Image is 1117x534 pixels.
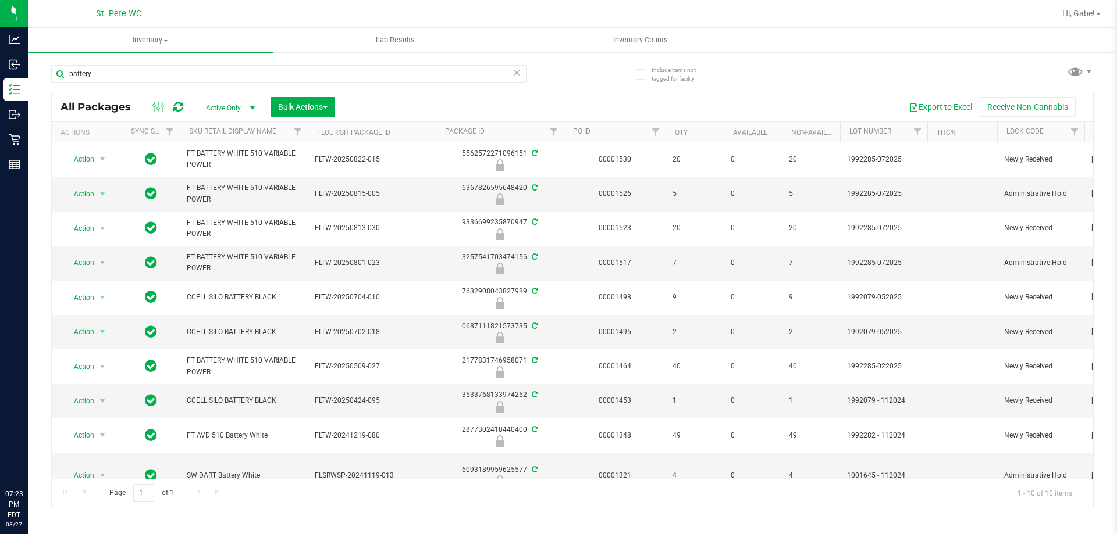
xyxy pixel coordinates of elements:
[434,252,565,274] div: 3257541703474156
[1008,484,1082,501] span: 1 - 10 of 10 items
[599,259,631,267] a: 00001517
[9,34,20,45] inline-svg: Analytics
[599,189,631,198] a: 00001526
[847,154,920,165] span: 1992285-072025
[434,475,565,487] div: Administrative Hold
[145,324,157,340] span: In Sync
[315,361,429,372] span: FLTW-20250509-027
[273,28,518,52] a: Lab Results
[187,252,301,274] span: FT BATTERY WHITE 510 VARIABLE POWER
[95,151,110,167] span: select
[9,84,20,95] inline-svg: Inventory
[789,154,833,165] span: 20
[1004,430,1077,441] span: Newly Received
[545,122,564,142] a: Filter
[145,151,157,167] span: In Sync
[1065,122,1084,142] a: Filter
[599,293,631,301] a: 00001498
[530,390,538,399] span: Sync from Compliance System
[63,289,95,306] span: Action
[9,159,20,170] inline-svg: Reports
[278,102,328,112] span: Bulk Actions
[434,297,565,309] div: Newly Received
[5,489,23,520] p: 07:23 PM EDT
[315,292,429,303] span: FLTW-20250704-010
[434,217,565,239] div: 9336699235870947
[187,355,301,377] span: FT BATTERY WHITE 510 VARIABLE POWER
[673,470,717,481] span: 4
[513,65,521,80] span: Clear
[434,424,565,447] div: 2877302418440400
[434,435,565,447] div: Newly Received
[63,359,95,375] span: Action
[145,427,157,443] span: In Sync
[434,464,565,487] div: 6093189959625577
[849,127,891,135] a: Lot Number
[1004,470,1077,481] span: Administrative Hold
[434,286,565,309] div: 7632908043827989
[317,128,390,137] a: Flourish Package ID
[145,220,157,236] span: In Sync
[51,65,527,83] input: Search Package ID, Item Name, SKU, Lot or Part Number...
[599,471,631,479] a: 00001321
[315,223,429,234] span: FLTW-20250813-030
[1004,154,1077,165] span: Newly Received
[95,359,110,375] span: select
[434,182,565,205] div: 6367826595648420
[847,361,920,372] span: 1992285-022025
[902,97,980,117] button: Export to Excel
[315,154,429,165] span: FLTW-20250822-015
[95,186,110,202] span: select
[599,362,631,370] a: 00001464
[599,396,631,404] a: 00001453
[530,356,538,364] span: Sync from Compliance System
[530,149,538,157] span: Sync from Compliance System
[63,151,95,167] span: Action
[145,289,157,305] span: In Sync
[530,218,538,226] span: Sync from Compliance System
[12,441,47,476] iframe: Resource center
[599,224,631,232] a: 00001523
[789,395,833,406] span: 1
[434,159,565,171] div: Newly Received
[34,439,48,453] iframe: Resource center unread badge
[789,327,833,338] span: 2
[530,184,538,192] span: Sync from Compliance System
[791,128,843,137] a: Non-Available
[847,188,920,199] span: 1992285-072025
[599,155,631,163] a: 00001530
[187,430,301,441] span: FT AVD 510 Battery White
[530,253,538,261] span: Sync from Compliance System
[673,395,717,406] span: 1
[63,324,95,340] span: Action
[847,470,920,481] span: 1001645 - 112024
[315,327,429,338] span: FLTW-20250702-018
[731,154,775,165] span: 0
[1006,127,1044,135] a: Lock Code
[731,395,775,406] span: 0
[271,97,335,117] button: Bulk Actions
[847,430,920,441] span: 1992282 - 112024
[187,470,301,481] span: SW DART Battery White
[360,35,431,45] span: Lab Results
[1004,395,1077,406] span: Newly Received
[1004,188,1077,199] span: Administrative Hold
[1062,9,1095,18] span: Hi, Gabe!
[445,127,485,135] a: Package ID
[847,292,920,303] span: 1992079-052025
[847,395,920,406] span: 1992079 - 112024
[5,520,23,529] p: 08/27
[673,257,717,268] span: 7
[63,255,95,271] span: Action
[315,395,429,406] span: FLTW-20250424-095
[530,322,538,330] span: Sync from Compliance System
[28,35,273,45] span: Inventory
[434,389,565,412] div: 3533768133974252
[646,122,666,142] a: Filter
[731,188,775,199] span: 0
[673,154,717,165] span: 20
[1004,257,1077,268] span: Administrative Hold
[908,122,927,142] a: Filter
[161,122,180,142] a: Filter
[1004,223,1077,234] span: Newly Received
